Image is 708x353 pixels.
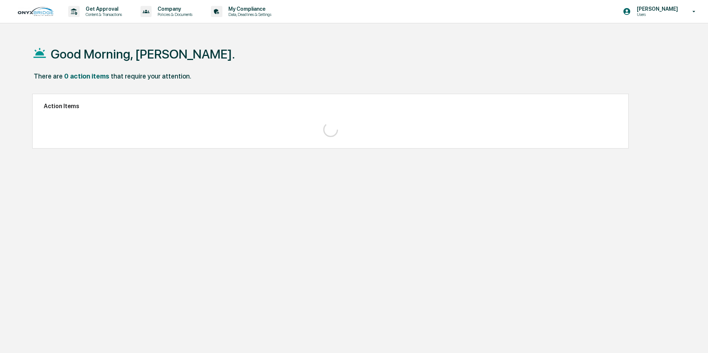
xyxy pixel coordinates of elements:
[34,72,63,80] div: There are
[111,72,191,80] div: that require your attention.
[51,47,235,61] h1: Good Morning, [PERSON_NAME].
[18,7,53,16] img: logo
[631,12,682,17] p: Users
[152,6,196,12] p: Company
[222,12,275,17] p: Data, Deadlines & Settings
[80,12,126,17] p: Content & Transactions
[44,103,617,110] h2: Action Items
[222,6,275,12] p: My Compliance
[152,12,196,17] p: Policies & Documents
[80,6,126,12] p: Get Approval
[64,72,109,80] div: 0 action items
[631,6,682,12] p: [PERSON_NAME]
